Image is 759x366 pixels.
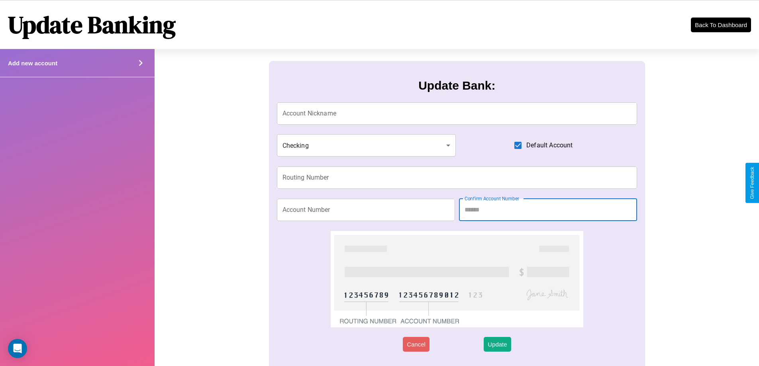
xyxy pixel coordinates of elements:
[691,18,751,32] button: Back To Dashboard
[418,79,495,92] h3: Update Bank:
[749,167,755,199] div: Give Feedback
[277,134,456,157] div: Checking
[331,231,583,327] img: check
[526,141,573,150] span: Default Account
[8,60,57,67] h4: Add new account
[8,8,176,41] h1: Update Banking
[465,195,519,202] label: Confirm Account Number
[8,339,27,358] div: Open Intercom Messenger
[484,337,511,352] button: Update
[403,337,430,352] button: Cancel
